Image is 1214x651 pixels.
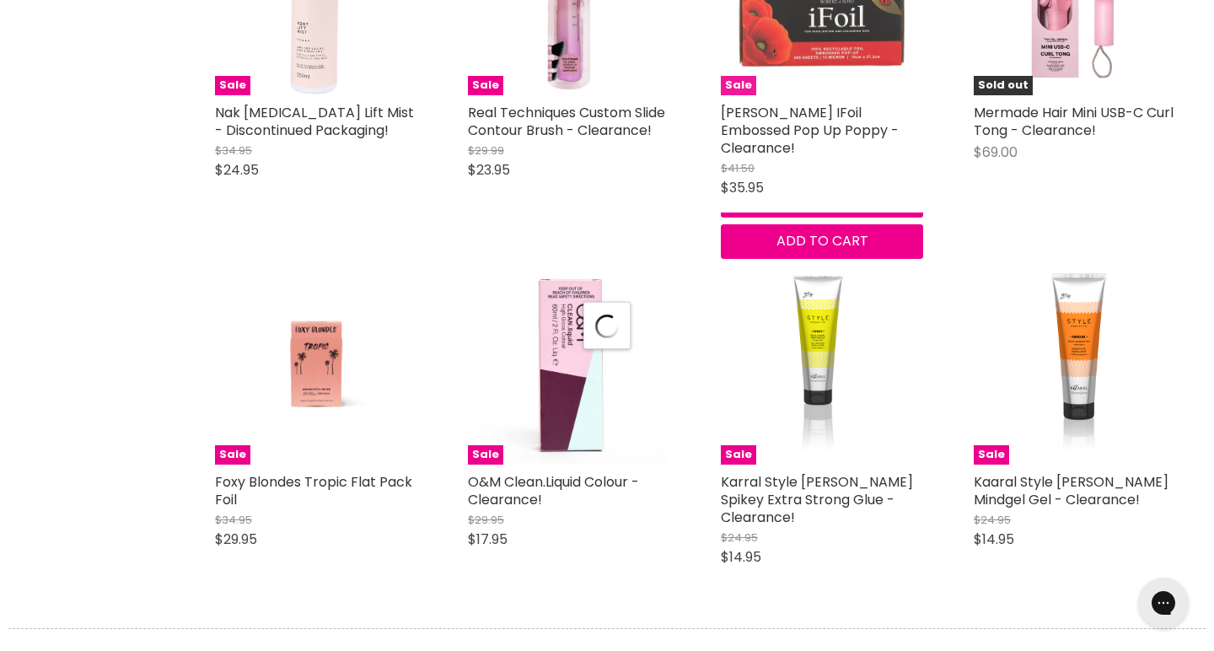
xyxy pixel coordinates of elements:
a: Nak [MEDICAL_DATA] Lift Mist - Discontinued Packaging! [215,103,414,140]
img: Foxy Blondes Tropic Flat Pack Foil [240,262,392,465]
span: $69.00 [974,143,1018,162]
a: Karral Style Perfetto Spikey Extra Strong Glue - Clearance!Sale [721,262,923,465]
a: Real Techniques Custom Slide Contour Brush - Clearance! [468,103,665,140]
img: Kaaral Style Perfetto Mindgel Gel - Clearance! [1038,262,1113,465]
img: Karral Style Perfetto Spikey Extra Strong Glue - Clearance! [782,262,862,465]
span: $14.95 [974,530,1014,549]
span: $14.95 [721,547,761,567]
iframe: Gorgias live chat messenger [1130,572,1197,634]
span: Sale [468,445,503,465]
span: Sold out [974,76,1033,95]
span: $29.95 [468,512,504,528]
span: $34.95 [215,143,252,159]
img: O&M Clean.Liquid Colour - Clearance! [471,262,668,465]
span: Sale [721,445,756,465]
span: $23.95 [468,160,510,180]
span: Sale [721,76,756,95]
a: Foxy Blondes Tropic Flat Pack FoilSale [215,262,417,465]
span: $34.95 [215,512,252,528]
a: Karral Style [PERSON_NAME] Spikey Extra Strong Glue - Clearance! [721,472,913,527]
button: Add to cart [721,224,923,258]
span: Add to cart [776,231,868,250]
span: $24.95 [721,530,758,546]
a: Kaaral Style Perfetto Mindgel Gel - Clearance!Sale [974,262,1176,465]
span: Sale [468,76,503,95]
a: Kaaral Style [PERSON_NAME] Mindgel Gel - Clearance! [974,472,1168,509]
span: $17.95 [468,530,508,549]
span: Sale [215,76,250,95]
span: $24.95 [215,160,259,180]
span: Sale [215,445,250,465]
span: Sale [974,445,1009,465]
span: $29.99 [468,143,504,159]
span: $24.95 [974,512,1011,528]
a: O&M Clean.Liquid Colour - Clearance! [468,472,639,509]
a: Mermade Hair Mini USB-C Curl Tong - Clearance! [974,103,1174,140]
span: $41.50 [721,160,755,176]
span: $35.95 [721,178,764,197]
a: O&M Clean.Liquid Colour - Clearance!Sale [468,262,670,465]
a: [PERSON_NAME] IFoil Embossed Pop Up Poppy - Clearance! [721,103,899,158]
a: Foxy Blondes Tropic Flat Pack Foil [215,472,412,509]
span: $29.95 [215,530,257,549]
